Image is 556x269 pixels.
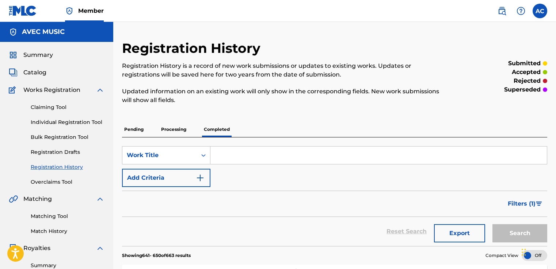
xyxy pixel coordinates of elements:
[159,122,188,137] p: Processing
[122,252,191,259] p: Showing 641 - 650 of 663 results
[122,146,547,246] form: Search Form
[122,87,449,105] p: Updated information on an existing work will only show in the corresponding fields. New work subm...
[31,118,104,126] a: Individual Registration Tool
[122,40,264,56] h2: Registration History
[9,51,53,59] a: SummarySummary
[522,241,526,263] div: Drag
[96,86,104,94] img: expand
[503,195,547,213] button: Filters (1)
[517,7,525,15] img: help
[504,85,541,94] p: superseded
[31,104,104,111] a: Claiming Tool
[23,68,46,77] span: Catalog
[495,4,509,18] a: Public Search
[508,199,536,208] span: Filters ( 1 )
[9,86,18,94] img: Works Registration
[22,28,65,36] h5: AVEC MUSIC
[23,86,80,94] span: Works Registration
[9,195,18,203] img: Matching
[23,51,53,59] span: Summary
[9,5,37,16] img: MLC Logo
[434,224,485,242] button: Export
[96,244,104,253] img: expand
[196,174,205,182] img: 9d2ae6d4665cec9f34b9.svg
[96,195,104,203] img: expand
[23,195,52,203] span: Matching
[514,4,528,18] div: Help
[31,227,104,235] a: Match History
[508,59,541,68] p: submitted
[9,28,18,36] img: Accounts
[127,151,193,160] div: Work Title
[512,68,541,77] p: accepted
[122,62,449,79] p: Registration History is a record of new work submissions or updates to existing works. Updates or...
[9,68,18,77] img: Catalog
[31,133,104,141] a: Bulk Registration Tool
[78,7,104,15] span: Member
[9,51,18,59] img: Summary
[202,122,232,137] p: Completed
[31,148,104,156] a: Registration Drafts
[31,163,104,171] a: Registration History
[31,213,104,220] a: Matching Tool
[122,122,146,137] p: Pending
[514,77,541,85] p: rejected
[65,7,74,15] img: Top Rightsholder
[23,244,50,253] span: Royalties
[31,178,104,186] a: Overclaims Tool
[498,7,506,15] img: search
[9,68,46,77] a: CatalogCatalog
[533,4,547,18] div: User Menu
[519,234,556,269] iframe: Chat Widget
[9,244,18,253] img: Royalties
[536,168,556,227] iframe: Resource Center
[485,252,518,259] span: Compact View
[122,169,210,187] button: Add Criteria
